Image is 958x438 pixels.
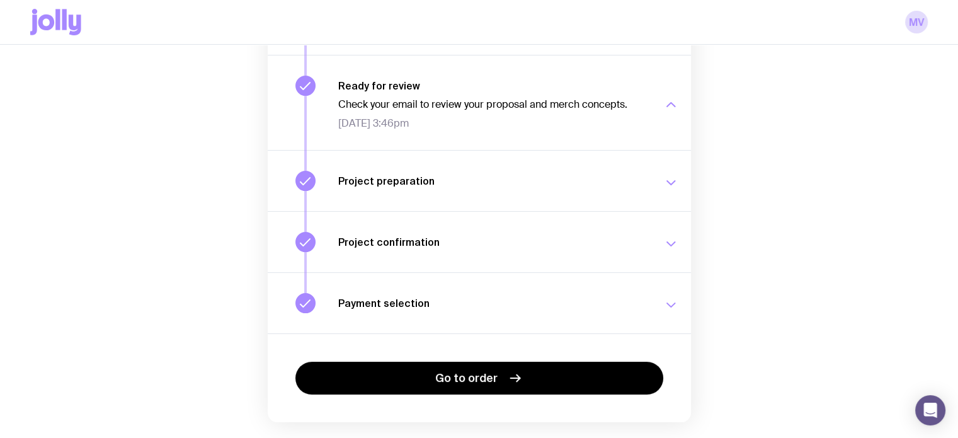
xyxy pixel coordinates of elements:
h3: Project confirmation [338,236,648,248]
p: Check your email to review your proposal and merch concepts. [338,98,648,111]
span: Go to order [435,371,498,386]
button: Project confirmation [268,211,691,272]
h3: Payment selection [338,297,648,309]
h3: Project preparation [338,175,648,187]
span: [DATE] 3:46pm [338,117,648,130]
a: Go to order [295,362,663,395]
button: Ready for reviewCheck your email to review your proposal and merch concepts.[DATE] 3:46pm [268,55,691,150]
h3: Ready for review [338,79,648,92]
div: Open Intercom Messenger [915,395,945,425]
button: Project preparation [268,150,691,211]
a: MV [905,11,928,33]
button: Payment selection [268,272,691,333]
